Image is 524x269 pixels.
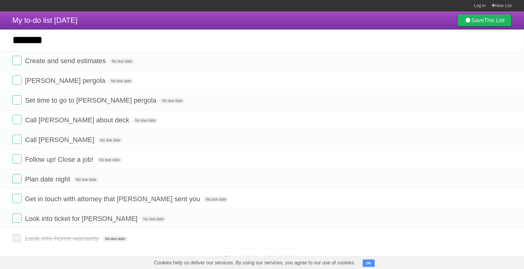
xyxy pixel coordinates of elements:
[25,96,158,104] span: Set time to go to [PERSON_NAME] pergola
[25,234,101,242] span: Look into home warranty
[109,78,134,84] span: No due date
[12,214,22,223] label: Done
[97,157,122,163] span: No due date
[74,177,99,182] span: No due date
[204,197,228,202] span: No due date
[484,17,505,23] b: This List
[12,95,22,104] label: Done
[109,59,134,64] span: No due date
[25,136,96,144] span: Call [PERSON_NAME]
[12,135,22,144] label: Done
[103,236,127,242] span: No due date
[12,56,22,65] label: Done
[25,57,107,65] span: Create and send estimates
[12,115,22,124] label: Done
[25,116,131,124] span: Call [PERSON_NAME] about deck
[224,254,300,262] a: Show all completed tasks
[363,259,375,267] button: OK
[12,194,22,203] label: Done
[12,154,22,164] label: Done
[141,216,166,222] span: No due date
[25,77,107,84] span: [PERSON_NAME] pergola
[160,98,185,104] span: No due date
[12,16,78,24] span: My to-do list [DATE]
[457,14,512,26] a: SaveThis List
[25,195,202,203] span: Get in touch with attorney that [PERSON_NAME] sent you
[12,75,22,85] label: Done
[148,257,361,269] span: Cookies help us deliver our services. By using our services, you agree to our use of cookies.
[25,215,139,222] span: Look into ticket for [PERSON_NAME]
[25,175,72,183] span: Plan date night
[25,156,95,163] span: Follow up! Close a job!
[12,174,22,183] label: Done
[133,118,158,123] span: No due date
[12,233,22,243] label: Done
[98,137,123,143] span: No due date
